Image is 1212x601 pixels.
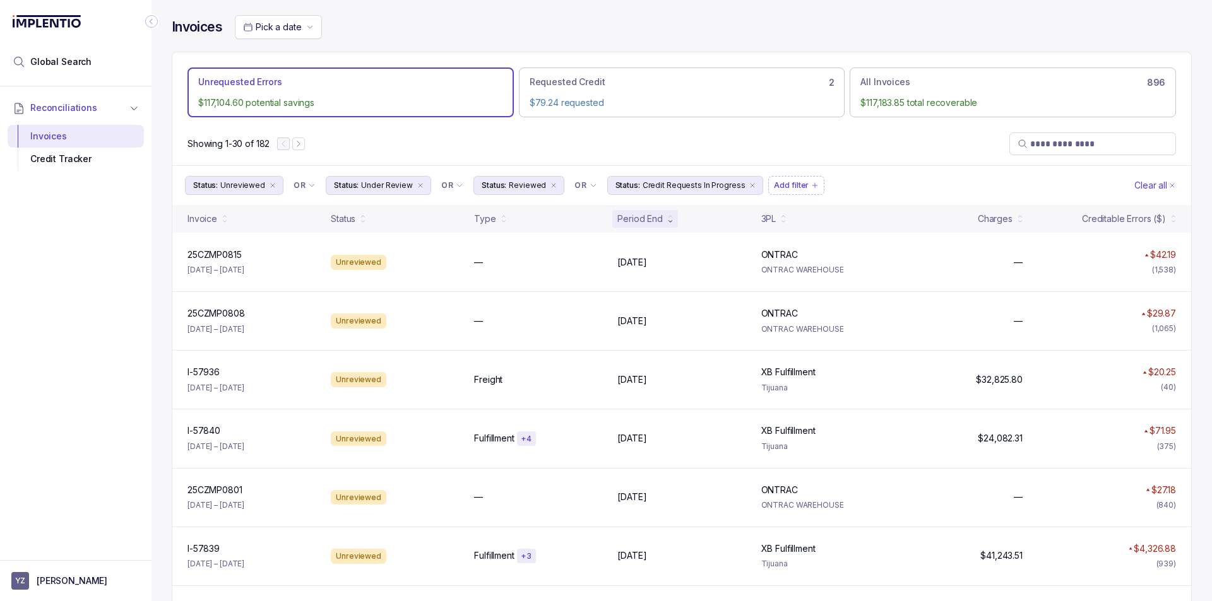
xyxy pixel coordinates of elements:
ul: Action Tab Group [187,67,1176,117]
li: Filter Chip Reviewed [473,176,564,195]
p: $71.95 [1150,424,1176,437]
div: Status [331,213,355,225]
div: remove content [747,180,757,190]
p: 25CZMP0808 [187,307,245,320]
p: $20.25 [1148,366,1176,378]
p: ONTRAC WAREHOUSE [761,264,889,276]
p: — [474,315,483,327]
span: Pick a date [256,21,301,32]
p: [PERSON_NAME] [37,575,107,587]
p: Status: [482,179,506,192]
div: Collapse Icon [144,14,159,29]
p: $4,326.88 [1134,542,1176,555]
p: XB Fulfillment [761,424,816,437]
p: Tijuana [761,382,889,394]
p: $32,825.80 [976,373,1023,386]
img: red pointer upwards [1143,371,1146,374]
div: Invoices [18,125,134,148]
div: Unreviewed [331,372,386,387]
p: OR [441,180,453,190]
li: Filter Chip Unreviewed [185,176,283,195]
p: Requested Credit [530,76,605,88]
button: Filter Chip Connector undefined [288,177,321,194]
p: [DATE] – [DATE] [187,382,244,394]
p: + 3 [521,551,532,561]
p: Add filter [774,179,809,192]
div: Creditable Errors ($) [1082,213,1166,225]
button: Filter Chip Connector undefined [569,177,602,194]
p: $27.18 [1151,484,1176,496]
p: [DATE] [617,315,646,327]
img: red pointer upwards [1144,429,1148,433]
div: Charges [978,213,1013,225]
button: Filter Chip Connector undefined [436,177,468,194]
search: Date Range Picker [243,21,301,33]
p: [DATE] – [DATE] [187,557,244,570]
div: Invoice [187,213,217,225]
div: remove content [268,180,278,190]
p: ONTRAC [761,307,798,320]
div: Unreviewed [331,255,386,270]
p: + 4 [521,434,532,444]
p: Freight [474,373,502,386]
p: — [1014,491,1023,503]
p: ONTRAC [761,484,798,496]
p: Fulfillment [474,432,514,445]
p: 25CZMP0815 [187,248,242,261]
p: Clear all [1134,179,1167,192]
p: Reviewed [509,179,546,192]
p: $79.24 requested [530,96,835,109]
p: OR [574,180,586,190]
p: — [1014,256,1023,269]
div: Unreviewed [331,313,386,329]
img: red pointer upwards [1144,254,1148,257]
p: Unreviewed [220,179,265,192]
div: Unreviewed [331,549,386,564]
img: red pointer upwards [1129,547,1132,550]
p: OR [294,180,306,190]
p: [DATE] [617,256,646,269]
p: 25CZMP0801 [187,484,242,496]
li: Filter Chip Under Review [326,176,431,195]
ul: Filter Group [185,176,1132,195]
p: — [474,491,483,503]
p: $42.19 [1150,248,1176,261]
p: Showing 1-30 of 182 [187,137,270,150]
div: Period End [617,213,663,225]
p: XB Fulfillment [761,542,816,555]
div: Reconciliations [8,122,144,173]
p: [DATE] [617,373,646,386]
span: Global Search [30,55,92,68]
span: Reconciliations [30,102,97,114]
p: ONTRAC WAREHOUSE [761,499,889,511]
p: I-57936 [187,366,220,378]
button: Clear Filters [1132,176,1179,195]
p: [DATE] – [DATE] [187,499,244,511]
div: 3PL [761,213,776,225]
p: ONTRAC [761,248,798,261]
p: Tijuana [761,440,889,453]
img: red pointer upwards [1141,312,1145,315]
div: (840) [1156,499,1176,511]
img: red pointer upwards [1146,488,1150,491]
p: $117,183.85 total recoverable [860,96,1165,109]
p: Status: [193,179,218,192]
div: (1,538) [1152,264,1176,276]
p: Unrequested Errors [198,76,282,88]
p: Tijuana [761,557,889,570]
p: Under Review [361,179,413,192]
button: Reconciliations [8,94,144,122]
p: — [474,256,483,269]
p: $41,243.51 [980,549,1023,562]
div: Remaining page entries [187,137,270,150]
p: — [1014,315,1023,327]
button: Date Range Picker [235,15,322,39]
div: Credit Tracker [18,148,134,170]
button: User initials[PERSON_NAME] [11,572,140,590]
div: Unreviewed [331,490,386,505]
h6: 2 [829,78,835,88]
h6: 896 [1147,78,1165,88]
div: Type [474,213,496,225]
p: [DATE] [617,432,646,445]
div: remove content [415,180,425,190]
